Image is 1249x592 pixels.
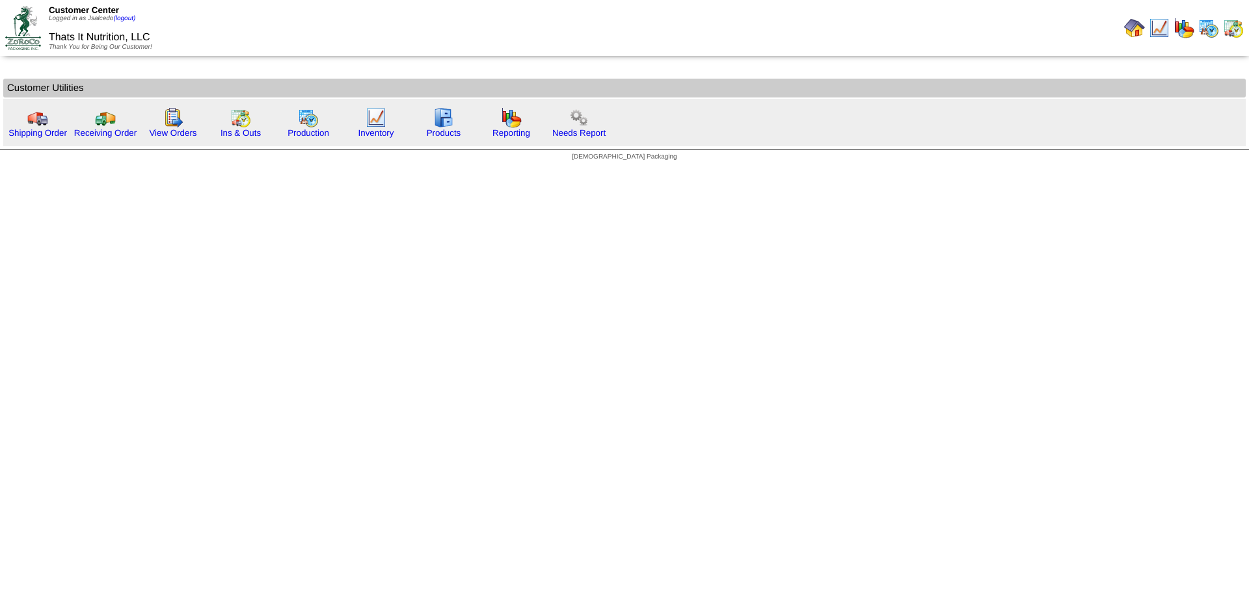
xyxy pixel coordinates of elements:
img: calendarprod.gif [298,107,319,128]
a: Inventory [358,128,394,138]
a: Production [288,128,329,138]
img: truck.gif [27,107,48,128]
img: workorder.gif [163,107,183,128]
img: calendarprod.gif [1198,18,1219,38]
span: Customer Center [49,5,119,15]
td: Customer Utilities [3,79,1246,97]
img: workflow.png [569,107,589,128]
a: Reporting [492,128,530,138]
img: graph.gif [501,107,522,128]
a: (logout) [113,15,135,22]
a: Products [427,128,461,138]
img: calendarinout.gif [230,107,251,128]
a: Ins & Outs [221,128,261,138]
a: View Orders [149,128,196,138]
span: Thank You for Being Our Customer! [49,44,152,51]
img: line_graph.gif [366,107,386,128]
img: calendarinout.gif [1223,18,1244,38]
img: cabinet.gif [433,107,454,128]
a: Receiving Order [74,128,137,138]
img: truck2.gif [95,107,116,128]
img: ZoRoCo_Logo(Green%26Foil)%20jpg.webp [5,6,41,49]
img: home.gif [1124,18,1145,38]
span: Logged in as Jsalcedo [49,15,135,22]
span: [DEMOGRAPHIC_DATA] Packaging [572,153,677,161]
a: Needs Report [552,128,606,138]
img: line_graph.gif [1149,18,1170,38]
img: graph.gif [1174,18,1194,38]
span: Thats It Nutrition, LLC [49,32,150,43]
a: Shipping Order [8,128,67,138]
